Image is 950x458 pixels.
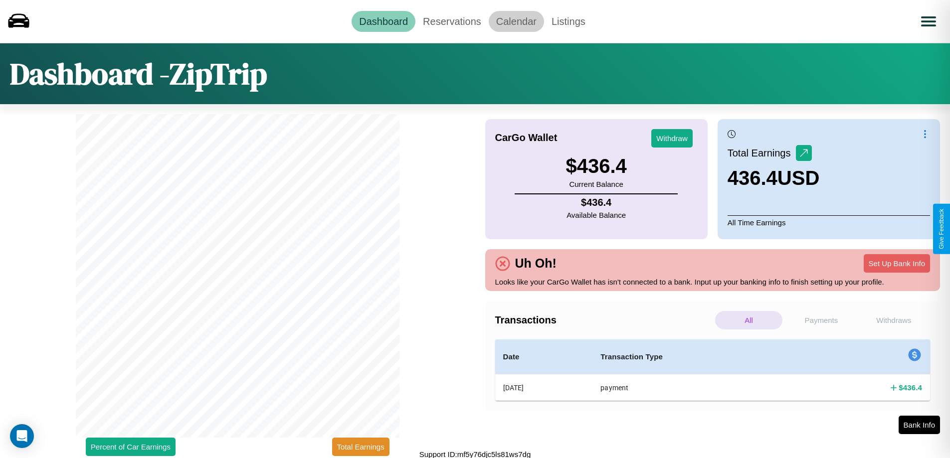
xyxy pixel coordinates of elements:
[544,11,593,32] a: Listings
[728,167,820,189] h3: 436.4 USD
[566,155,626,177] h3: $ 436.4
[860,311,928,329] p: Withdraws
[728,215,930,229] p: All Time Earnings
[495,275,931,289] p: Looks like your CarGo Wallet has isn't connected to a bank. Input up your banking info to finish ...
[10,424,34,448] div: Open Intercom Messenger
[352,11,415,32] a: Dashboard
[489,11,544,32] a: Calendar
[86,438,176,456] button: Percent of Car Earnings
[864,254,930,273] button: Set Up Bank Info
[899,416,940,434] button: Bank Info
[495,339,931,401] table: simple table
[10,53,267,94] h1: Dashboard - ZipTrip
[567,197,626,208] h4: $ 436.4
[715,311,782,329] p: All
[332,438,389,456] button: Total Earnings
[510,256,562,271] h4: Uh Oh!
[787,311,855,329] p: Payments
[915,7,943,35] button: Open menu
[728,144,796,162] p: Total Earnings
[651,129,693,148] button: Withdraw
[566,177,626,191] p: Current Balance
[899,382,922,393] h4: $ 436.4
[567,208,626,222] p: Available Balance
[600,351,791,363] h4: Transaction Type
[415,11,489,32] a: Reservations
[495,314,713,326] h4: Transactions
[495,374,593,401] th: [DATE]
[495,132,558,144] h4: CarGo Wallet
[503,351,585,363] h4: Date
[592,374,799,401] th: payment
[938,209,945,249] div: Give Feedback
